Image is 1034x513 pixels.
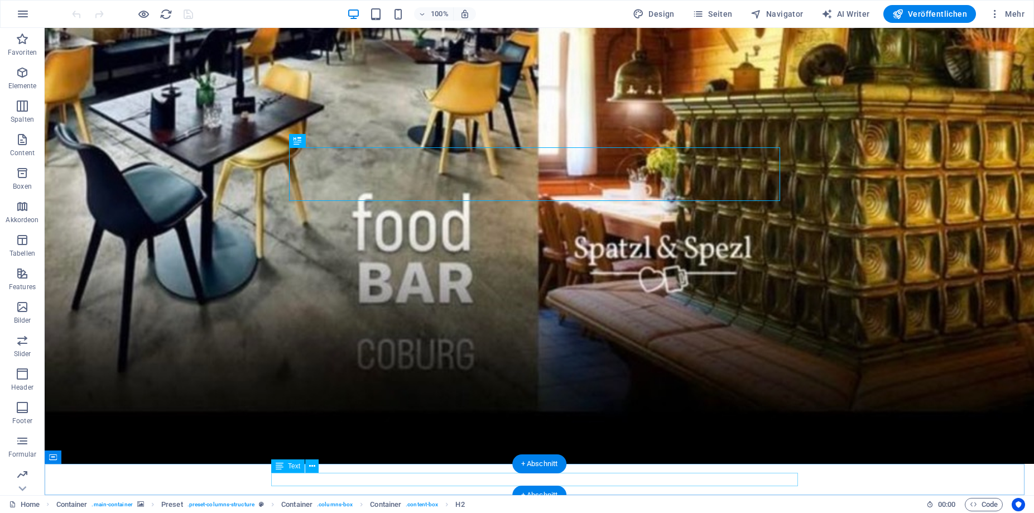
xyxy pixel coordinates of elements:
p: Spalten [11,115,34,124]
span: Veröffentlichen [892,8,967,20]
p: Header [11,383,33,392]
button: Design [628,5,679,23]
p: Akkordeon [6,215,39,224]
span: Seiten [692,8,733,20]
button: Usercentrics [1012,498,1025,511]
i: Seite neu laden [160,8,172,21]
span: Klick zum Auswählen. Doppelklick zum Bearbeiten [370,498,401,511]
button: Code [965,498,1003,511]
span: Klick zum Auswählen. Doppelklick zum Bearbeiten [455,498,464,511]
button: 100% [414,7,454,21]
p: Bilder [14,316,31,325]
p: Slider [14,349,31,358]
p: Favoriten [8,48,37,57]
span: Navigator [751,8,804,20]
h6: 100% [431,7,449,21]
p: Features [9,282,36,291]
span: . content-box [406,498,438,511]
span: Text [288,463,300,469]
span: . main-container [92,498,132,511]
span: : [946,500,948,509]
span: . columns-box [317,498,353,511]
span: Klick zum Auswählen. Doppelklick zum Bearbeiten [161,498,183,511]
span: Design [633,8,675,20]
p: Boxen [13,182,32,191]
span: Klick zum Auswählen. Doppelklick zum Bearbeiten [56,498,88,511]
div: Design (Strg+Alt+Y) [628,5,679,23]
span: Mehr [989,8,1025,20]
i: Element verfügt über einen Hintergrund [137,501,144,507]
button: AI Writer [817,5,874,23]
p: Elemente [8,81,37,90]
i: Dieses Element ist ein anpassbares Preset [259,501,264,507]
span: 00 00 [938,498,955,511]
div: + Abschnitt [512,454,567,473]
div: + Abschnitt [512,486,567,505]
p: Formular [8,450,37,459]
span: Code [970,498,998,511]
button: Seiten [688,5,737,23]
i: Bei Größenänderung Zoomstufe automatisch an das gewählte Gerät anpassen. [460,9,470,19]
span: . preset-columns-structure [187,498,254,511]
p: Footer [12,416,32,425]
button: Klicke hier, um den Vorschau-Modus zu verlassen [137,7,150,21]
span: AI Writer [821,8,870,20]
nav: breadcrumb [56,498,465,511]
button: Navigator [746,5,808,23]
a: Klick, um Auswahl aufzuheben. Doppelklick öffnet Seitenverwaltung [9,498,40,511]
h6: Session-Zeit [926,498,956,511]
p: Tabellen [9,249,35,258]
button: Mehr [985,5,1029,23]
p: Content [10,148,35,157]
button: reload [159,7,172,21]
button: Veröffentlichen [883,5,976,23]
span: Klick zum Auswählen. Doppelklick zum Bearbeiten [281,498,312,511]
